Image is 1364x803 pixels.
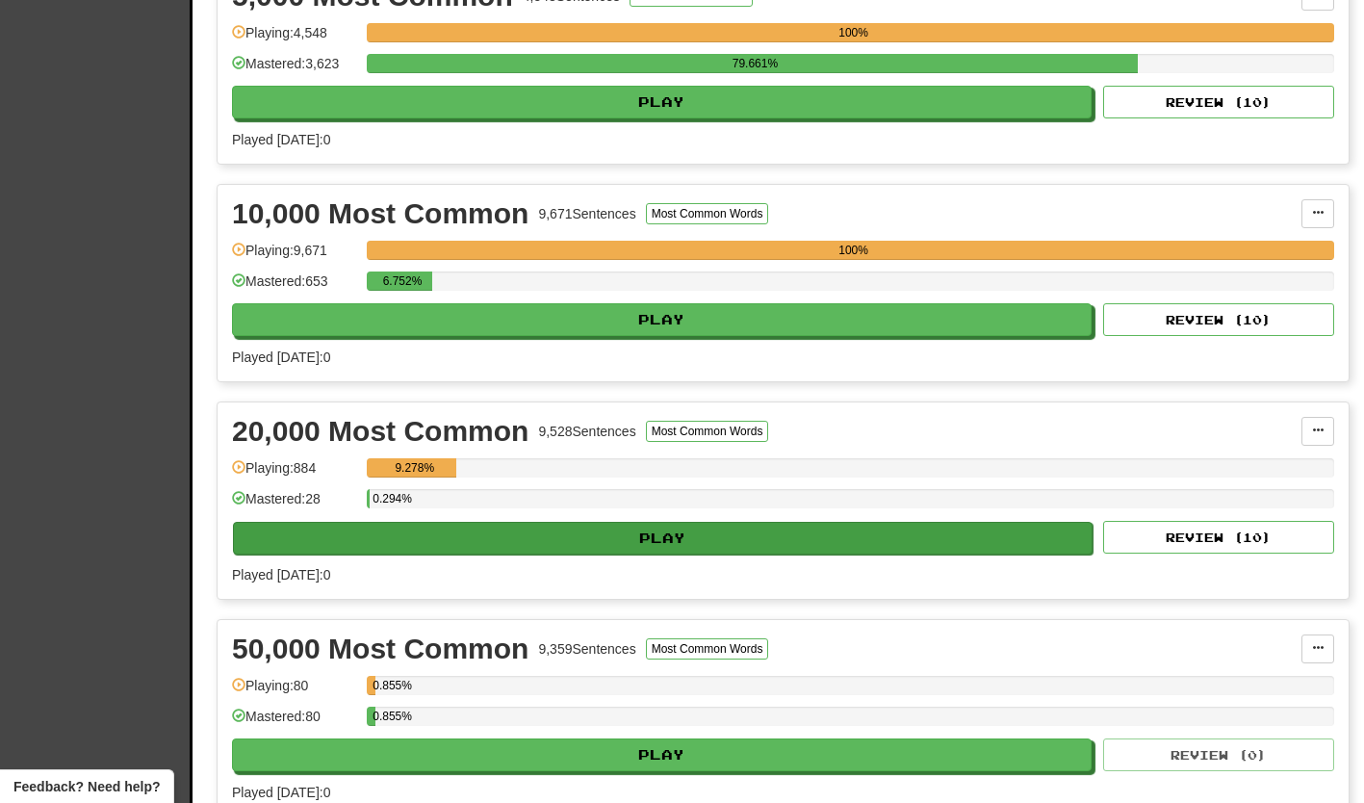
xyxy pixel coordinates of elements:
[373,23,1334,42] div: 100%
[232,86,1092,118] button: Play
[646,638,769,660] button: Most Common Words
[232,489,357,521] div: Mastered: 28
[373,54,1137,73] div: 79.661%
[373,272,432,291] div: 6.752%
[13,777,160,796] span: Open feedback widget
[232,676,357,708] div: Playing: 80
[646,203,769,224] button: Most Common Words
[646,421,769,442] button: Most Common Words
[373,676,374,695] div: 0.855%
[538,422,635,441] div: 9,528 Sentences
[233,522,1093,555] button: Play
[232,199,528,228] div: 10,000 Most Common
[232,272,357,303] div: Mastered: 653
[232,303,1092,336] button: Play
[373,241,1334,260] div: 100%
[1103,86,1334,118] button: Review (10)
[1103,303,1334,336] button: Review (10)
[232,707,357,738] div: Mastered: 80
[232,567,330,583] span: Played [DATE]: 0
[1103,738,1334,771] button: Review (0)
[232,132,330,147] span: Played [DATE]: 0
[538,639,635,659] div: 9,359 Sentences
[232,54,357,86] div: Mastered: 3,623
[538,204,635,223] div: 9,671 Sentences
[232,458,357,490] div: Playing: 884
[373,707,374,726] div: 0.855%
[232,350,330,365] span: Played [DATE]: 0
[232,738,1092,771] button: Play
[232,417,528,446] div: 20,000 Most Common
[1103,521,1334,554] button: Review (10)
[232,785,330,800] span: Played [DATE]: 0
[232,23,357,55] div: Playing: 4,548
[373,458,456,478] div: 9.278%
[232,241,357,272] div: Playing: 9,671
[232,635,528,663] div: 50,000 Most Common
